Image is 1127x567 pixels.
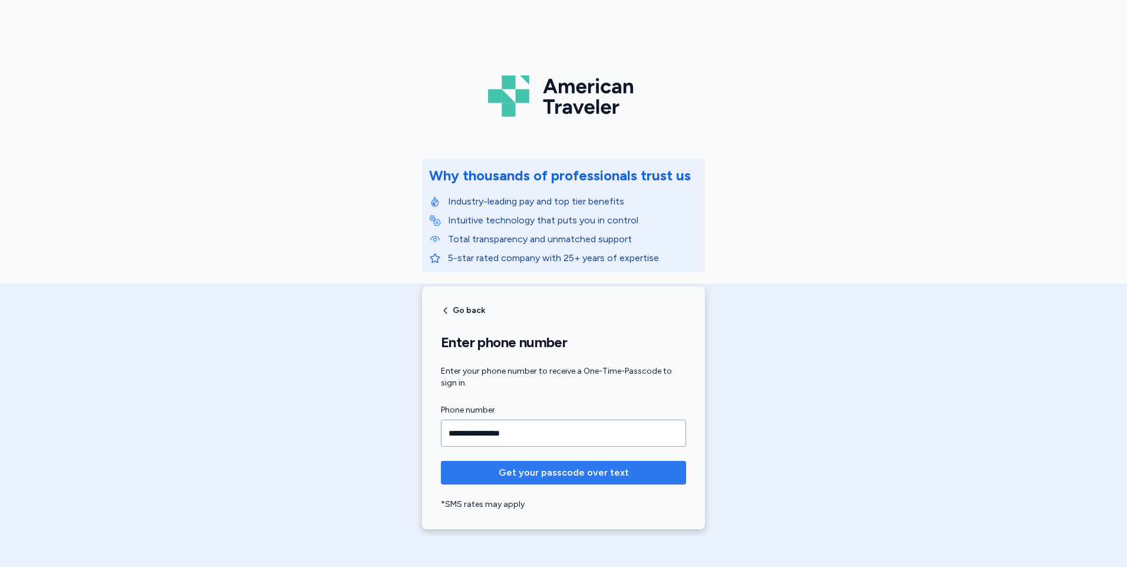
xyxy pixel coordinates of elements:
[441,461,686,484] button: Get your passcode over text
[448,251,698,265] p: 5-star rated company with 25+ years of expertise
[441,334,686,351] h1: Enter phone number
[429,166,691,185] div: Why thousands of professionals trust us
[448,213,698,228] p: Intuitive technology that puts you in control
[499,466,629,480] span: Get your passcode over text
[488,71,639,121] img: Logo
[448,232,698,246] p: Total transparency and unmatched support
[453,306,485,315] span: Go back
[448,195,698,209] p: Industry-leading pay and top tier benefits
[441,365,686,389] div: Enter your phone number to receive a One-Time-Passcode to sign in.
[441,403,686,417] label: Phone number
[441,420,686,447] input: Phone number
[441,499,686,510] div: *SMS rates may apply
[441,306,485,315] button: Go back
